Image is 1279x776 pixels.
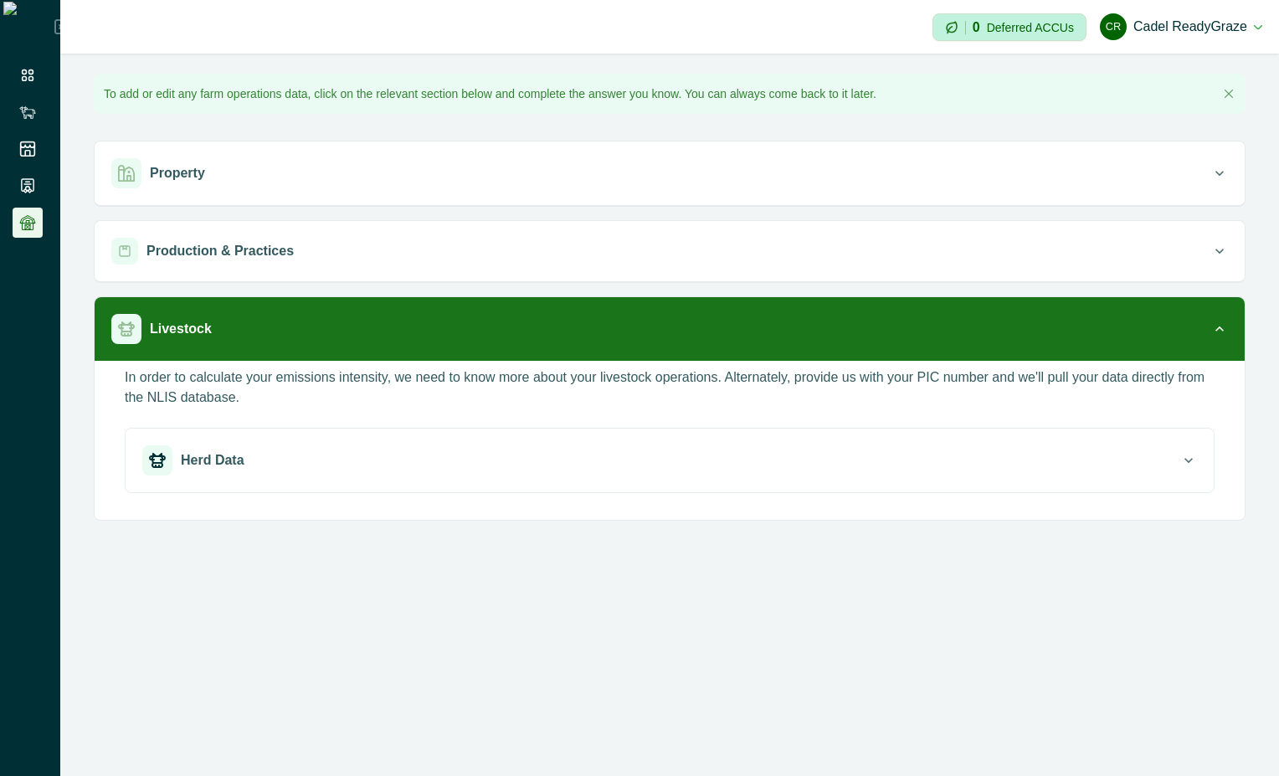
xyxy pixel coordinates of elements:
button: Property [95,141,1245,205]
p: Property [150,163,205,183]
button: Production & Practices [95,221,1245,281]
p: Deferred ACCUs [987,21,1074,33]
img: Logo [3,2,54,52]
div: Livestock [95,361,1245,520]
button: Livestock [95,297,1245,361]
p: To add or edit any farm operations data, click on the relevant section below and complete the ans... [104,85,876,103]
p: In order to calculate your emissions intensity, we need to know more about your livestock operati... [125,367,1215,408]
button: Herd Data [126,429,1214,492]
p: Livestock [150,319,212,339]
p: 0 [973,21,980,34]
button: Close [1219,84,1239,104]
p: Herd Data [181,450,244,470]
p: Production & Practices [146,241,294,261]
button: Cadel ReadyGrazeCadel ReadyGraze [1100,7,1262,47]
